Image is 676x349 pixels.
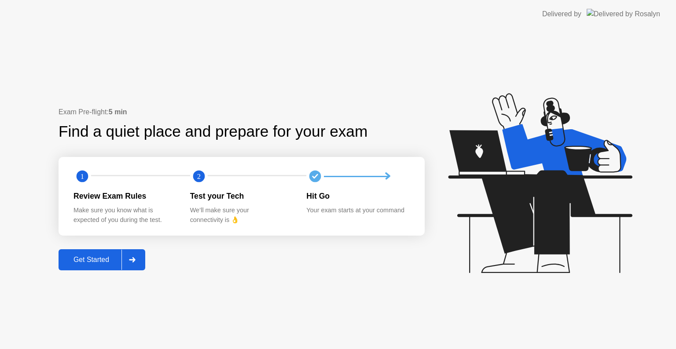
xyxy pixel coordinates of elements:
[73,190,176,202] div: Review Exam Rules
[197,172,201,181] text: 2
[81,172,84,181] text: 1
[73,206,176,225] div: Make sure you know what is expected of you during the test.
[109,108,127,116] b: 5 min
[190,206,293,225] div: We’ll make sure your connectivity is 👌
[61,256,121,264] div: Get Started
[190,190,293,202] div: Test your Tech
[59,249,145,270] button: Get Started
[542,9,581,19] div: Delivered by
[587,9,660,19] img: Delivered by Rosalyn
[59,107,425,117] div: Exam Pre-flight:
[306,190,409,202] div: Hit Go
[306,206,409,215] div: Your exam starts at your command
[59,120,369,143] div: Find a quiet place and prepare for your exam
